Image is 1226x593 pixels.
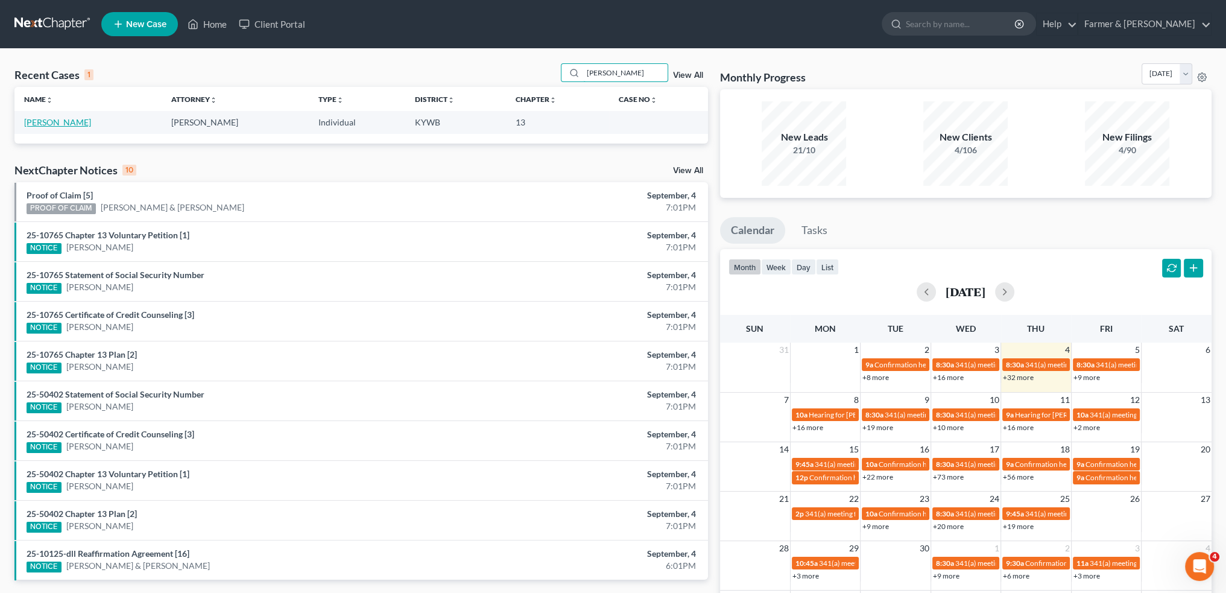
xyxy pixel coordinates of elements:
[728,259,761,275] button: month
[848,541,860,556] span: 29
[337,97,344,104] i: unfold_more
[27,309,194,320] a: 25-10765 Certificate of Credit Counseling [3]
[1199,393,1212,407] span: 13
[923,343,931,357] span: 2
[993,343,1000,357] span: 3
[405,111,506,133] td: KYWB
[906,13,1016,35] input: Search by name...
[84,69,93,80] div: 1
[1003,373,1034,382] a: +32 more
[1090,410,1206,419] span: 341(a) meeting for [PERSON_NAME]
[481,508,696,520] div: September, 4
[955,559,1072,568] span: 341(a) meeting for [PERSON_NAME]
[762,130,846,144] div: New Leads
[447,97,455,104] i: unfold_more
[481,361,696,373] div: 7:01PM
[795,460,814,469] span: 9:45a
[1025,360,1142,369] span: 341(a) meeting for [PERSON_NAME]
[936,460,954,469] span: 8:30a
[27,469,189,479] a: 25-50402 Chapter 13 Voluntary Petition [1]
[1073,571,1100,580] a: +3 more
[66,241,133,253] a: [PERSON_NAME]
[27,283,62,294] div: NOTICE
[481,560,696,572] div: 6:01PM
[918,541,931,556] span: 30
[1006,460,1014,469] span: 9a
[783,393,790,407] span: 7
[1078,13,1211,35] a: Farmer & [PERSON_NAME]
[1006,410,1014,419] span: 9a
[853,393,860,407] span: 8
[956,323,976,334] span: Wed
[1185,552,1214,581] iframe: Intercom live chat
[1100,323,1113,334] span: Fri
[988,442,1000,457] span: 17
[27,323,62,334] div: NOTICE
[66,560,210,572] a: [PERSON_NAME] & [PERSON_NAME]
[481,480,696,492] div: 7:01PM
[1025,509,1142,518] span: 341(a) meeting for [PERSON_NAME]
[1073,373,1100,382] a: +9 more
[936,410,954,419] span: 8:30a
[27,243,62,254] div: NOTICE
[809,473,1010,482] span: Confirmation hearing for [PERSON_NAME] & [PERSON_NAME]
[1199,492,1212,506] span: 27
[762,144,846,156] div: 21/10
[506,111,609,133] td: 13
[862,472,893,481] a: +22 more
[481,548,696,560] div: September, 4
[126,20,166,29] span: New Case
[862,373,889,382] a: +8 more
[27,203,96,214] div: PROOF OF CLAIM
[1085,473,1222,482] span: Confirmation hearing for [PERSON_NAME]
[27,562,62,572] div: NOTICE
[805,509,921,518] span: 341(a) meeting for [PERSON_NAME]
[1006,559,1024,568] span: 9:30a
[946,285,985,298] h2: [DATE]
[27,522,62,533] div: NOTICE
[923,130,1008,144] div: New Clients
[27,509,137,519] a: 25-50402 Chapter 13 Plan [2]
[816,259,839,275] button: list
[27,270,204,280] a: 25-10765 Statement of Social Security Number
[936,559,954,568] span: 8:30a
[1064,343,1071,357] span: 4
[1076,410,1089,419] span: 10a
[309,111,405,133] td: Individual
[865,410,883,419] span: 8:30a
[1129,442,1141,457] span: 19
[1003,472,1034,481] a: +56 more
[1027,323,1044,334] span: Thu
[923,393,931,407] span: 9
[1003,522,1034,531] a: +19 more
[1073,423,1100,432] a: +2 more
[815,323,836,334] span: Mon
[936,509,954,518] span: 8:30a
[481,321,696,333] div: 7:01PM
[795,559,818,568] span: 10:45a
[1076,473,1084,482] span: 9a
[791,217,838,244] a: Tasks
[24,95,53,104] a: Nameunfold_more
[27,429,194,439] a: 25-50402 Certificate of Credit Counseling [3]
[1076,460,1084,469] span: 9a
[761,259,791,275] button: week
[1076,559,1089,568] span: 11a
[1015,410,1109,419] span: Hearing for [PERSON_NAME]
[318,95,344,104] a: Typeunfold_more
[162,111,309,133] td: [PERSON_NAME]
[933,522,964,531] a: +20 more
[1059,442,1071,457] span: 18
[809,410,967,419] span: Hearing for [PERSON_NAME] & [PERSON_NAME]
[885,410,1065,419] span: 341(a) meeting for [PERSON_NAME] & [PERSON_NAME]
[27,402,62,413] div: NOTICE
[1003,423,1034,432] a: +16 more
[481,269,696,281] div: September, 4
[481,201,696,214] div: 7:01PM
[481,189,696,201] div: September, 4
[27,230,189,240] a: 25-10765 Chapter 13 Voluntary Petition [1]
[66,321,133,333] a: [PERSON_NAME]
[879,460,1016,469] span: Confirmation hearing for [PERSON_NAME]
[1015,460,1152,469] span: Confirmation hearing for [PERSON_NAME]
[792,423,823,432] a: +16 more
